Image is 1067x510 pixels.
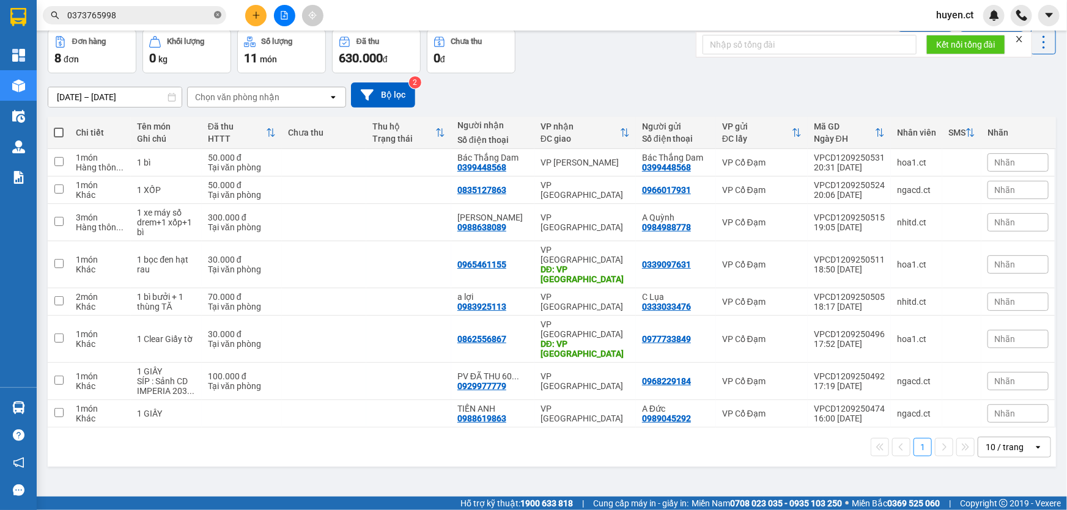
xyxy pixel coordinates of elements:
div: DĐ: VP Mỹ Đình [541,339,630,359]
span: message [13,484,24,496]
th: Toggle SortBy [942,117,981,149]
span: close [1015,35,1024,43]
div: Khác [76,339,125,349]
div: 0977733849 [642,334,691,344]
span: Nhãn [994,297,1015,307]
span: Kết nối tổng đài [936,38,995,51]
button: Bộ lọc [351,82,415,107]
div: A Quỳnh [642,213,710,222]
div: Tên món [137,122,196,131]
input: Tìm tên, số ĐT hoặc mã đơn [67,9,212,22]
li: Hotline: 1900252555 [114,45,511,60]
span: đ [440,54,445,64]
span: Miền Bắc [852,497,940,510]
div: 1 món [76,180,125,190]
span: copyright [999,499,1008,508]
span: 630.000 [339,51,383,65]
button: 1 [914,438,932,456]
div: SMS [948,128,965,137]
div: VP [GEOGRAPHIC_DATA] [541,371,630,391]
div: VP Cổ Đạm [722,409,802,418]
div: 0835127863 [457,185,506,195]
button: file-add [274,5,295,26]
div: nhitd.ct [897,297,936,307]
div: 0862556867 [457,334,506,344]
div: Tại văn phòng [208,162,276,172]
div: VP Cổ Đạm [722,334,802,344]
div: DĐ: VP Mỹ Đình [541,264,630,284]
div: Số lượng [262,37,293,46]
div: Tại văn phòng [208,339,276,349]
div: 0983925113 [457,302,506,311]
div: 1 món [76,404,125,413]
div: Số điện thoại [457,135,528,145]
div: 0984988778 [642,222,691,232]
div: Thu hộ [372,122,435,131]
div: VP [GEOGRAPHIC_DATA] [541,213,630,232]
span: notification [13,457,24,468]
div: Bác Thắng Dam [457,153,528,162]
div: 20:31 [DATE] [814,162,885,172]
div: VP Cổ Đạm [722,185,802,195]
div: VPCD1209250496 [814,329,885,339]
div: VPCD1209250492 [814,371,885,381]
span: món [260,54,277,64]
div: 50.000 đ [208,153,276,162]
span: Nhãn [994,185,1015,195]
input: Nhập số tổng đài [703,35,917,54]
div: 30.000 đ [208,329,276,339]
div: 0968229184 [642,376,691,386]
div: 0988619863 [457,413,506,423]
div: 1 GIẤY [137,366,196,376]
div: 1 xe máy số drem+1 xốp+1 bì [137,208,196,237]
div: VP Cổ Đạm [722,297,802,307]
div: VPCD1209250511 [814,255,885,264]
span: ⚪️ [845,501,849,506]
div: Tại văn phòng [208,302,276,311]
span: huyen.ct [926,7,983,23]
div: VP [GEOGRAPHIC_DATA] [541,404,630,423]
div: Tại văn phòng [208,190,276,200]
div: VPCD1209250515 [814,213,885,222]
div: 0399448568 [457,162,506,172]
div: Tại văn phòng [208,264,276,274]
div: Hàng thông thường [76,162,125,172]
span: 8 [54,51,61,65]
div: VP Cổ Đạm [722,217,802,227]
div: VPCD1209250531 [814,153,885,162]
b: GỬI : VP Cổ Đạm [15,89,142,109]
img: warehouse-icon [12,140,25,153]
img: warehouse-icon [12,79,25,92]
span: kg [158,54,168,64]
input: Select a date range. [48,87,182,107]
div: 0965461155 [457,260,506,269]
div: Số điện thoại [642,134,710,144]
button: plus [245,5,267,26]
button: Số lượng11món [237,29,326,73]
div: Hàng thông thường [76,222,125,232]
div: VP gửi [722,122,792,131]
div: PV ĐÃ THU 60K PHÍ SÍP - [457,371,528,381]
div: 1 GIẤY [137,409,196,418]
div: Trạng thái [372,134,435,144]
span: Nhãn [994,217,1015,227]
span: ... [512,371,519,381]
div: 20:06 [DATE] [814,190,885,200]
div: 100.000 đ [208,371,276,381]
div: 0339097631 [642,260,691,269]
div: Nhãn [988,128,1049,137]
div: Tại văn phòng [208,381,276,391]
span: Nhãn [994,409,1015,418]
div: 0929977779 [457,381,506,391]
span: search [51,11,59,20]
button: Khối lượng0kg [142,29,231,73]
div: 1 bì bưởi + 1 thùng TĂ [137,292,196,311]
span: question-circle [13,429,24,441]
div: VP Cổ Đạm [722,260,802,269]
div: THÙY DƯƠNG [457,213,528,222]
svg: open [328,92,338,102]
th: Toggle SortBy [808,117,891,149]
span: Hỗ trợ kỹ thuật: [460,497,573,510]
span: đ [383,54,388,64]
div: Khối lượng [167,37,204,46]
